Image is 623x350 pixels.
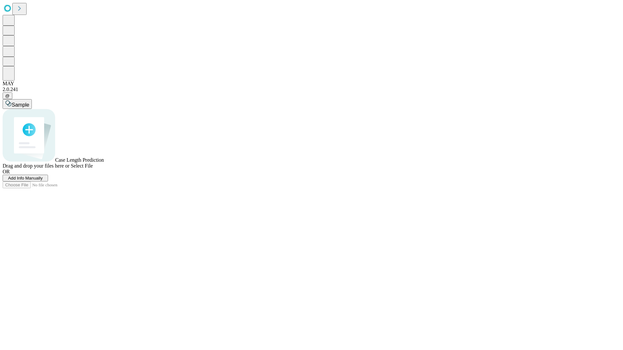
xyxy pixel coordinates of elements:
div: MAY [3,81,620,87]
span: Select File [71,163,93,169]
div: 2.0.241 [3,87,620,92]
span: Drag and drop your files here or [3,163,69,169]
span: Add Info Manually [8,176,43,181]
button: Add Info Manually [3,175,48,181]
span: @ [5,93,10,98]
button: @ [3,92,12,99]
span: Sample [12,102,29,108]
button: Sample [3,99,32,109]
span: OR [3,169,10,174]
span: Case Length Prediction [55,157,104,163]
